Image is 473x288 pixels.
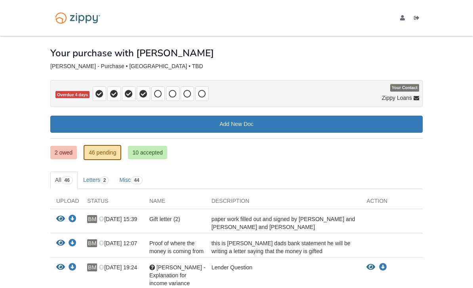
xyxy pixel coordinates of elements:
div: this is [PERSON_NAME] dads bank statement he will be writing a letter saying that the money is gi... [206,239,361,255]
span: 46 [61,176,73,184]
button: View Corey - Explanation for income variance [56,263,65,272]
a: Download Gift letter (2) [69,216,76,223]
h1: Your purchase with [PERSON_NAME] [50,48,214,58]
span: Proof of where the money is coming from [149,240,204,254]
div: [PERSON_NAME] - Purchase • [GEOGRAPHIC_DATA] • TBD [50,63,423,70]
a: 10 accepted [128,146,167,159]
div: paper work filled out and signed by [PERSON_NAME] and [PERSON_NAME] and [PERSON_NAME] [206,215,361,231]
button: View Gift letter (2) [56,215,65,223]
a: Add New Doc [50,116,423,133]
button: View Proof of where the money is coming from [56,239,65,248]
span: [PERSON_NAME] - Explanation for income variance [149,264,206,286]
div: Action [360,197,423,209]
span: 44 [131,176,142,184]
a: edit profile [400,15,408,23]
span: BM [87,215,97,223]
div: Name [143,197,206,209]
span: Your Contact [390,84,419,92]
span: Zippy Loans [382,94,412,102]
a: 2 owed [50,146,77,159]
span: 2 [100,176,109,184]
span: [DATE] 19:24 [99,264,137,271]
div: Lender Question [206,263,361,287]
a: Download Corey - Explanation for income variance [69,265,76,271]
span: BM [87,263,97,271]
a: 46 pending [84,145,121,160]
a: Log out [414,15,423,23]
span: [DATE] 15:39 [99,216,137,222]
a: All46 [50,172,78,189]
img: Logo [50,9,105,27]
div: Description [206,197,361,209]
span: Gift letter (2) [149,216,180,222]
a: Letters [78,172,114,189]
span: Overdue 4 days [55,91,90,99]
span: [DATE] 12:07 [99,240,137,246]
span: BM [87,239,97,247]
a: Misc [114,172,147,189]
a: Download Corey - Explanation for income variance [379,264,387,271]
button: View Corey - Explanation for income variance [366,263,375,271]
a: Download Proof of where the money is coming from [69,240,76,247]
div: Upload [50,197,81,209]
div: Status [81,197,143,209]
